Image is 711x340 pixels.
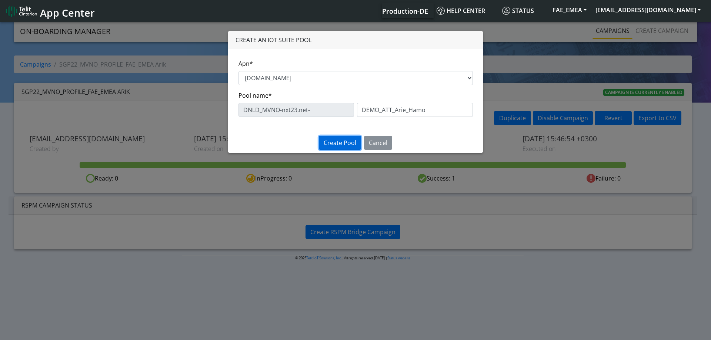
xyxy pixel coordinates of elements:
[437,7,445,15] img: knowledge.svg
[502,7,510,15] img: status.svg
[238,91,272,100] label: Pool name*
[437,7,485,15] span: Help center
[382,7,428,16] span: Production-DE
[591,3,705,17] button: [EMAIL_ADDRESS][DOMAIN_NAME]
[319,136,361,150] button: Create Pool
[324,139,356,147] span: Create Pool
[40,6,95,20] span: App Center
[364,136,392,150] button: Cancel
[548,3,591,17] button: FAE_EMEA
[382,3,428,18] a: Your current platform instance
[236,36,311,44] span: Create an IoT Suite pool
[6,5,37,17] img: logo-telit-cinterion-gw-new.png
[502,7,534,15] span: Status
